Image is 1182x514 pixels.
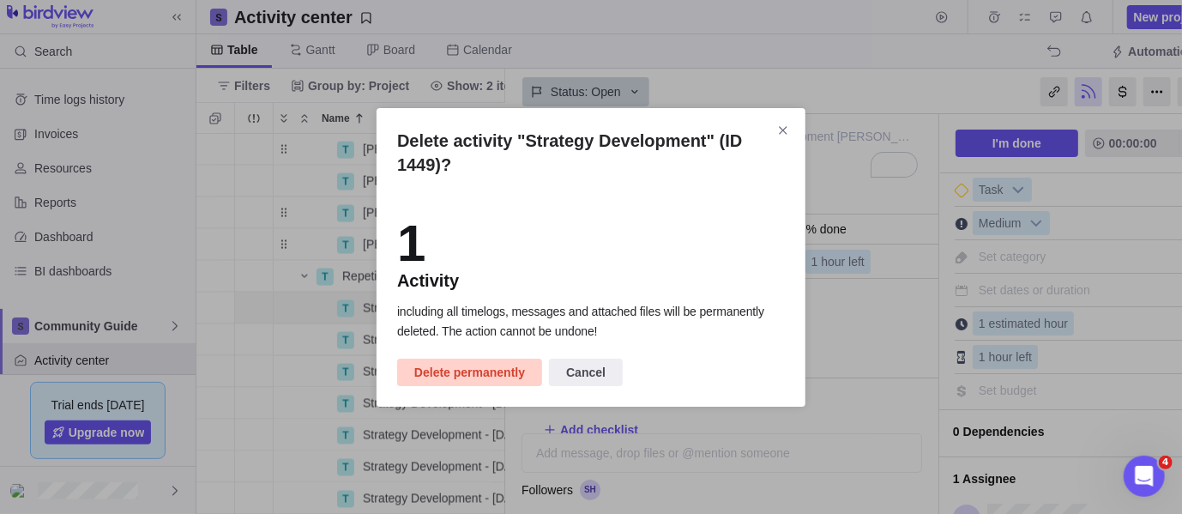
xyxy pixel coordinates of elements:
span: 4 [1159,456,1173,469]
div: 1 [397,218,459,269]
span: Delete permanently [414,362,525,383]
p: including all timelogs, messages and attached files will be permanently deleted. The action canno... [397,302,785,341]
span: Cancel [566,362,606,383]
div: Activity [397,269,459,292]
span: Close [771,118,795,142]
span: Cancel [549,359,623,386]
h2: Delete activity "Strategy Development" (ID 1449)? [397,129,785,177]
span: Delete permanently [397,359,542,386]
iframe: Intercom live chat [1124,456,1165,497]
div: Delete activity "Strategy Development" (ID 1449)? [377,108,805,407]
